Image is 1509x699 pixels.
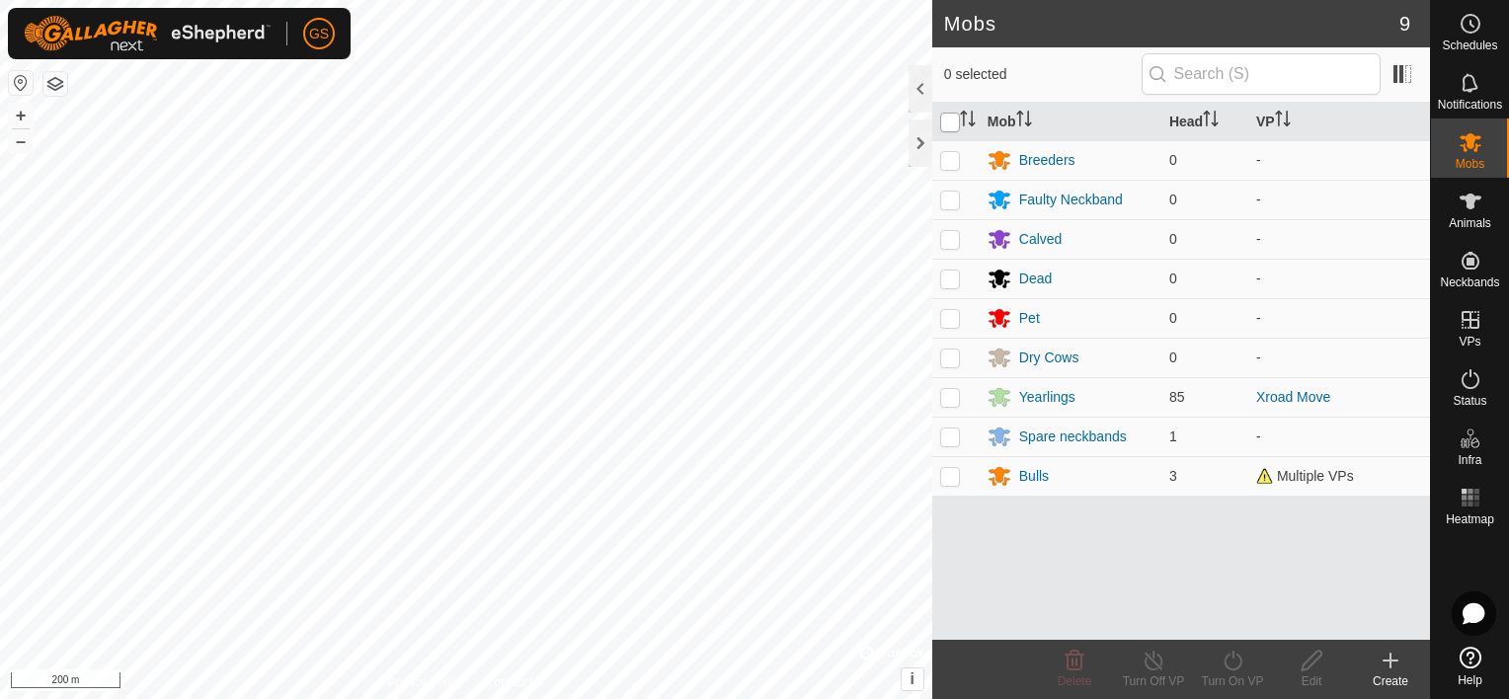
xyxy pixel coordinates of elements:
button: Reset Map [9,71,33,95]
span: Multiple VPs [1256,468,1354,484]
td: - [1248,338,1430,377]
span: 0 selected [944,64,1142,85]
td: - [1248,417,1430,456]
p-sorticon: Activate to sort [960,114,976,129]
a: Help [1431,639,1509,694]
td: - [1248,219,1430,259]
span: VPs [1459,336,1480,348]
span: Help [1458,674,1482,686]
div: Turn On VP [1193,672,1272,690]
div: Dead [1019,269,1052,289]
span: Infra [1458,454,1481,466]
button: – [9,129,33,153]
td: - [1248,180,1430,219]
h2: Mobs [944,12,1399,36]
div: Edit [1272,672,1351,690]
p-sorticon: Activate to sort [1016,114,1032,129]
p-sorticon: Activate to sort [1203,114,1219,129]
button: i [902,668,923,690]
span: 0 [1169,271,1177,286]
th: VP [1248,103,1430,141]
span: 0 [1169,152,1177,168]
p-sorticon: Activate to sort [1275,114,1291,129]
span: Neckbands [1440,276,1499,288]
span: Status [1453,395,1486,407]
div: Create [1351,672,1430,690]
span: Notifications [1438,99,1502,111]
div: Breeders [1019,150,1075,171]
a: Xroad Move [1256,389,1330,405]
span: 3 [1169,468,1177,484]
span: Animals [1449,217,1491,229]
button: + [9,104,33,127]
div: Calved [1019,229,1063,250]
a: Privacy Policy [388,673,462,691]
button: Map Layers [43,72,67,96]
span: 0 [1169,349,1177,365]
th: Head [1161,103,1248,141]
td: - [1248,140,1430,180]
span: GS [309,24,329,44]
span: 0 [1169,192,1177,207]
span: 0 [1169,231,1177,247]
div: Spare neckbands [1019,427,1127,447]
div: Pet [1019,308,1040,329]
span: 1 [1169,428,1177,444]
td: - [1248,259,1430,298]
img: Gallagher Logo [24,16,271,51]
div: Faulty Neckband [1019,190,1123,210]
th: Mob [980,103,1161,141]
span: 85 [1169,389,1185,405]
span: 0 [1169,310,1177,326]
div: Bulls [1019,466,1049,487]
td: - [1248,298,1430,338]
span: Schedules [1442,39,1497,51]
span: i [911,670,914,687]
div: Turn Off VP [1114,672,1193,690]
span: Mobs [1456,158,1484,170]
div: Yearlings [1019,387,1075,408]
input: Search (S) [1142,53,1381,95]
a: Contact Us [486,673,544,691]
span: 9 [1399,9,1410,39]
span: Delete [1058,674,1092,688]
div: Dry Cows [1019,348,1079,368]
span: Heatmap [1446,513,1494,525]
